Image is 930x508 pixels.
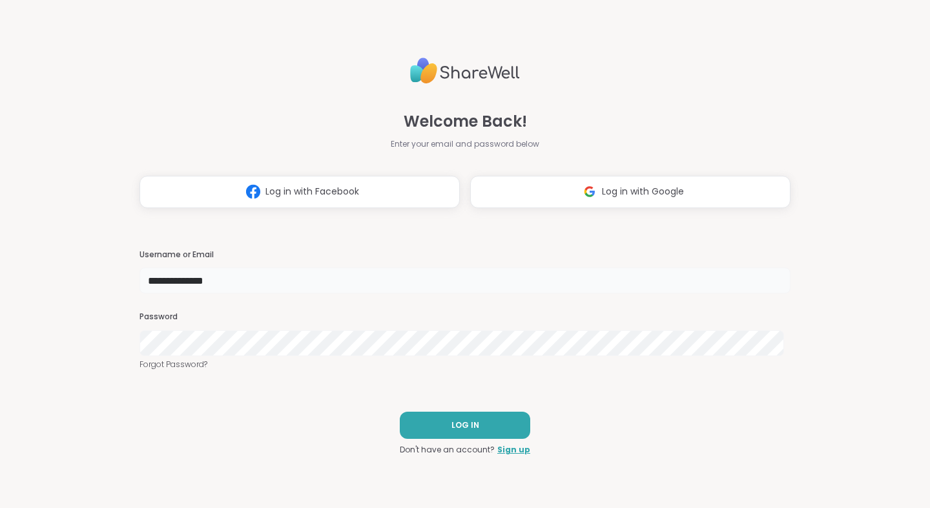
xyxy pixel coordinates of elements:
[139,176,460,208] button: Log in with Facebook
[410,52,520,89] img: ShareWell Logo
[451,419,479,431] span: LOG IN
[139,249,790,260] h3: Username or Email
[241,180,265,204] img: ShareWell Logomark
[577,180,602,204] img: ShareWell Logomark
[139,359,790,370] a: Forgot Password?
[404,110,527,133] span: Welcome Back!
[470,176,790,208] button: Log in with Google
[497,444,530,456] a: Sign up
[391,138,539,150] span: Enter your email and password below
[400,412,530,439] button: LOG IN
[139,312,790,323] h3: Password
[400,444,495,456] span: Don't have an account?
[602,185,684,198] span: Log in with Google
[265,185,359,198] span: Log in with Facebook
